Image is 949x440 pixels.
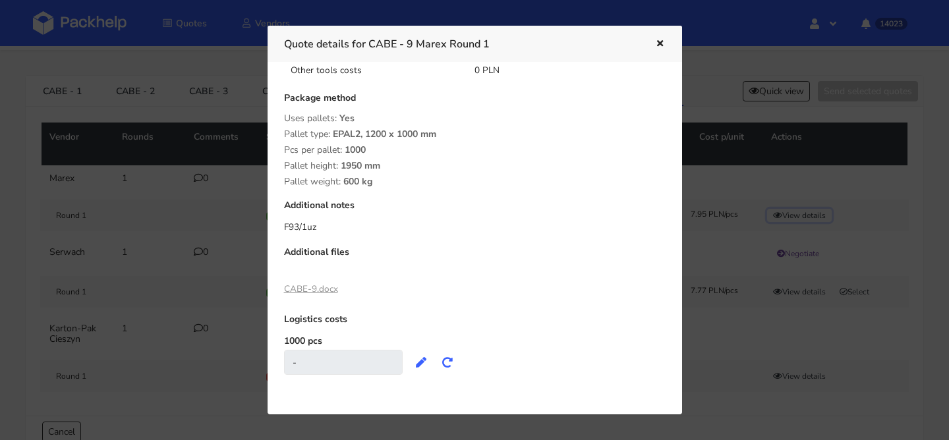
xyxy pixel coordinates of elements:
[284,175,341,188] span: Pallet weight:
[333,128,436,150] span: EPAL2, 1200 x 1000 mm
[281,64,466,77] div: Other tools costs
[284,128,330,140] span: Pallet type:
[345,144,366,166] span: 1000
[465,64,650,77] div: 0 PLN
[284,247,666,267] div: Additional files
[434,350,461,374] button: Recalculate
[284,200,666,221] div: Additional notes
[284,221,666,234] div: F93/1uz
[284,93,666,113] div: Package method
[284,335,322,347] label: 1000 pcs
[284,35,635,53] h3: Quote details for CABE - 9 Marex Round 1
[408,350,434,374] button: Edit
[341,159,380,182] span: 1950 mm
[284,314,666,335] div: Logistics costs
[343,175,372,198] span: 600 kg
[284,144,342,156] span: Pcs per pallet:
[284,159,338,172] span: Pallet height:
[284,283,338,295] a: CABE-9.docx
[284,350,403,375] div: -
[284,112,337,124] span: Uses pallets:
[339,112,355,134] span: Yes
